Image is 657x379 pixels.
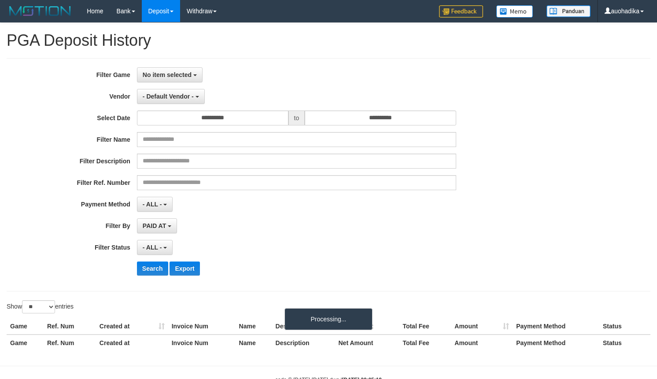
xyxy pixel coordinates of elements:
[137,197,173,212] button: - ALL -
[143,222,166,229] span: PAID AT
[335,335,399,351] th: Net Amount
[143,201,162,208] span: - ALL -
[7,335,44,351] th: Game
[272,335,335,351] th: Description
[451,335,513,351] th: Amount
[288,110,305,125] span: to
[7,300,74,313] label: Show entries
[96,318,168,335] th: Created at
[143,93,194,100] span: - Default Vendor -
[137,261,168,276] button: Search
[44,335,96,351] th: Ref. Num
[137,218,177,233] button: PAID AT
[96,335,168,351] th: Created at
[272,318,335,335] th: Description
[496,5,533,18] img: Button%20Memo.svg
[7,318,44,335] th: Game
[236,318,272,335] th: Name
[399,335,451,351] th: Total Fee
[546,5,591,17] img: panduan.png
[168,335,236,351] th: Invoice Num
[22,300,55,313] select: Showentries
[399,318,451,335] th: Total Fee
[137,240,173,255] button: - ALL -
[137,89,205,104] button: - Default Vendor -
[599,335,650,351] th: Status
[7,4,74,18] img: MOTION_logo.png
[7,32,650,49] h1: PGA Deposit History
[143,71,192,78] span: No item selected
[513,318,599,335] th: Payment Method
[137,67,203,82] button: No item selected
[284,308,373,330] div: Processing...
[599,318,650,335] th: Status
[44,318,96,335] th: Ref. Num
[143,244,162,251] span: - ALL -
[439,5,483,18] img: Feedback.jpg
[170,261,199,276] button: Export
[451,318,513,335] th: Amount
[513,335,599,351] th: Payment Method
[168,318,236,335] th: Invoice Num
[236,335,272,351] th: Name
